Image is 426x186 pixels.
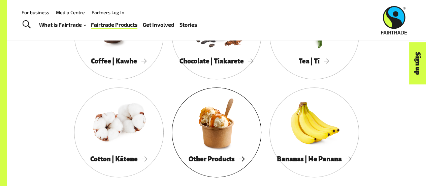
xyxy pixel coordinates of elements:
[92,9,124,15] a: Partners Log In
[91,20,137,29] a: Fairtrade Products
[91,57,147,65] span: Coffee | Kawhe
[179,57,254,65] span: Chocolate | Tiakarete
[179,20,197,29] a: Stories
[74,87,164,177] a: Cotton | Kātene
[381,6,407,34] img: Fairtrade Australia New Zealand logo
[18,16,35,33] a: Toggle Search
[22,9,49,15] a: For business
[39,20,86,29] a: What is Fairtrade
[172,87,261,177] a: Other Products
[143,20,174,29] a: Get Involved
[90,155,148,163] span: Cotton | Kātene
[277,155,352,163] span: Bananas | He Panana
[189,155,244,163] span: Other Products
[269,87,359,177] a: Bananas | He Panana
[56,9,85,15] a: Media Centre
[299,57,329,65] span: Tea | Tī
